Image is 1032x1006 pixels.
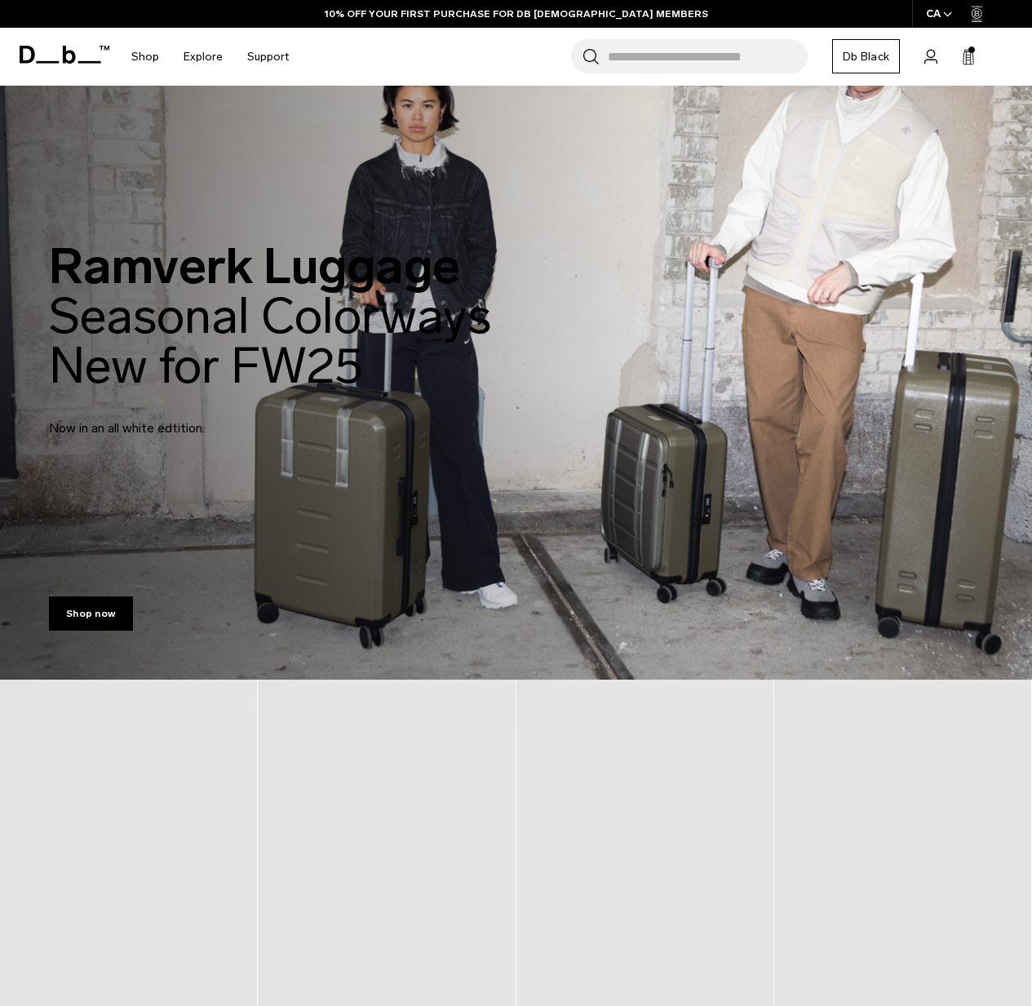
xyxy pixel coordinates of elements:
[49,596,133,631] a: Shop now
[131,28,159,86] a: Shop
[184,28,223,86] a: Explore
[247,28,289,86] a: Support
[49,242,491,391] h2: Ramverk Luggage
[832,39,900,73] a: Db Black
[49,399,441,438] p: Now in an all white edtition.
[119,28,301,86] nav: Main Navigation
[325,7,708,21] a: 10% OFF YOUR FIRST PURCHASE FOR DB [DEMOGRAPHIC_DATA] MEMBERS
[49,286,491,396] span: Seasonal Colorways New for FW25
